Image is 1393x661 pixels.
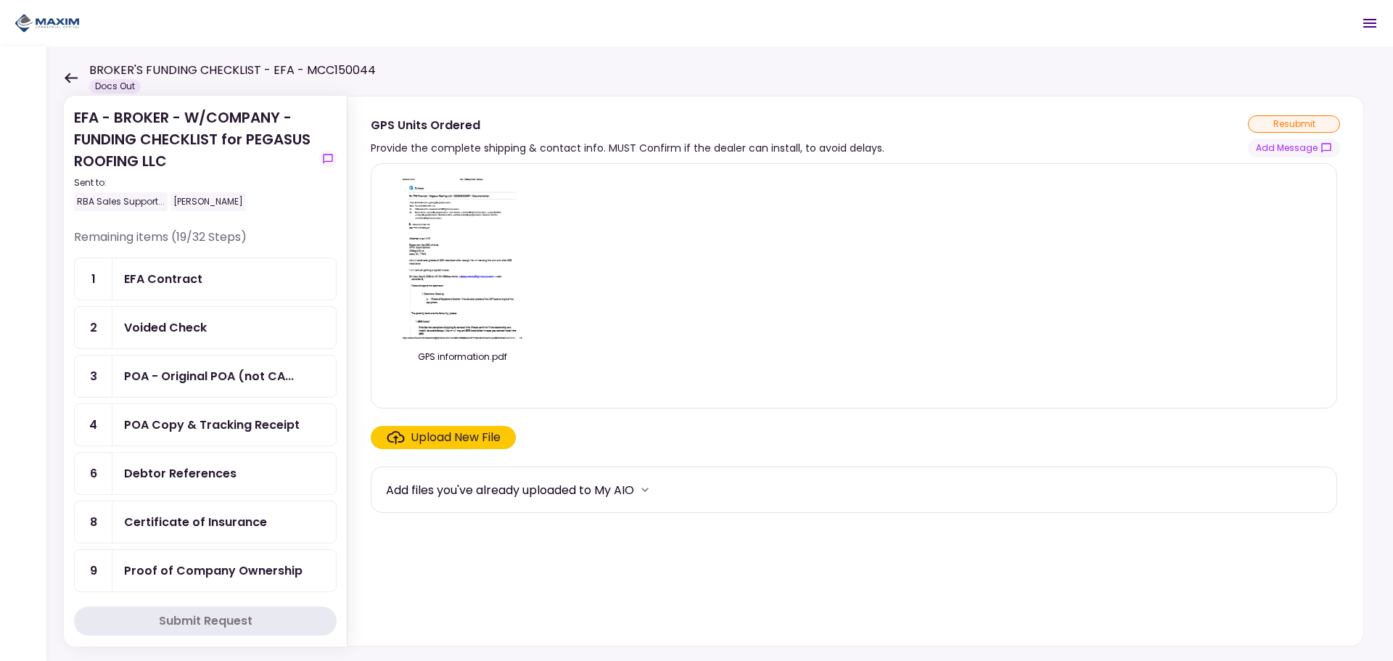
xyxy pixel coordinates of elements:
div: Upload New File [411,429,501,446]
div: GPS information.pdf [386,350,538,364]
div: RBA Sales Support... [74,192,168,211]
button: show-messages [1248,139,1340,157]
span: Click here to upload the required document [371,426,516,449]
button: more [634,479,656,501]
button: Open menu [1352,6,1387,41]
div: EFA - BROKER - W/COMPANY - FUNDING CHECKLIST for PEGASUS ROOFING LLC [74,107,313,211]
div: Certificate of Insurance [124,513,267,531]
div: EFA Contract [124,270,202,288]
button: Submit Request [74,607,337,636]
div: Provide the complete shipping & contact info. MUST Confirm if the dealer can install, to avoid de... [371,139,884,157]
div: Debtor References [124,464,237,483]
img: Partner icon [15,12,80,34]
a: 1EFA Contract [74,258,337,300]
div: Remaining items (19/32 Steps) [74,229,337,258]
button: show-messages [319,150,337,168]
div: 2 [75,307,112,348]
div: GPS Units OrderedProvide the complete shipping & contact info. MUST Confirm if the dealer can ins... [347,96,1364,646]
a: 9Proof of Company Ownership [74,549,337,592]
div: 6 [75,453,112,494]
div: POA Copy & Tracking Receipt [124,416,300,434]
div: Voided Check [124,319,207,337]
div: 3 [75,356,112,397]
div: 8 [75,501,112,543]
a: 3POA - Original POA (not CA or GA) [74,355,337,398]
div: 1 [75,258,112,300]
div: 4 [75,404,112,446]
div: Submit Request [159,612,252,630]
a: 8Certificate of Insurance [74,501,337,543]
h1: BROKER'S FUNDING CHECKLIST - EFA - MCC150044 [89,62,376,79]
div: POA - Original POA (not CA or GA) [124,367,294,385]
div: Proof of Company Ownership [124,562,303,580]
div: resubmit [1248,115,1340,133]
div: Docs Out [89,79,141,94]
div: GPS Units Ordered [371,116,884,134]
a: 4POA Copy & Tracking Receipt [74,403,337,446]
div: Add files you've already uploaded to My AIO [386,481,634,499]
a: 6Debtor References [74,452,337,495]
div: Sent to: [74,176,313,189]
div: 9 [75,550,112,591]
div: [PERSON_NAME] [170,192,246,211]
a: 2Voided Check [74,306,337,349]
